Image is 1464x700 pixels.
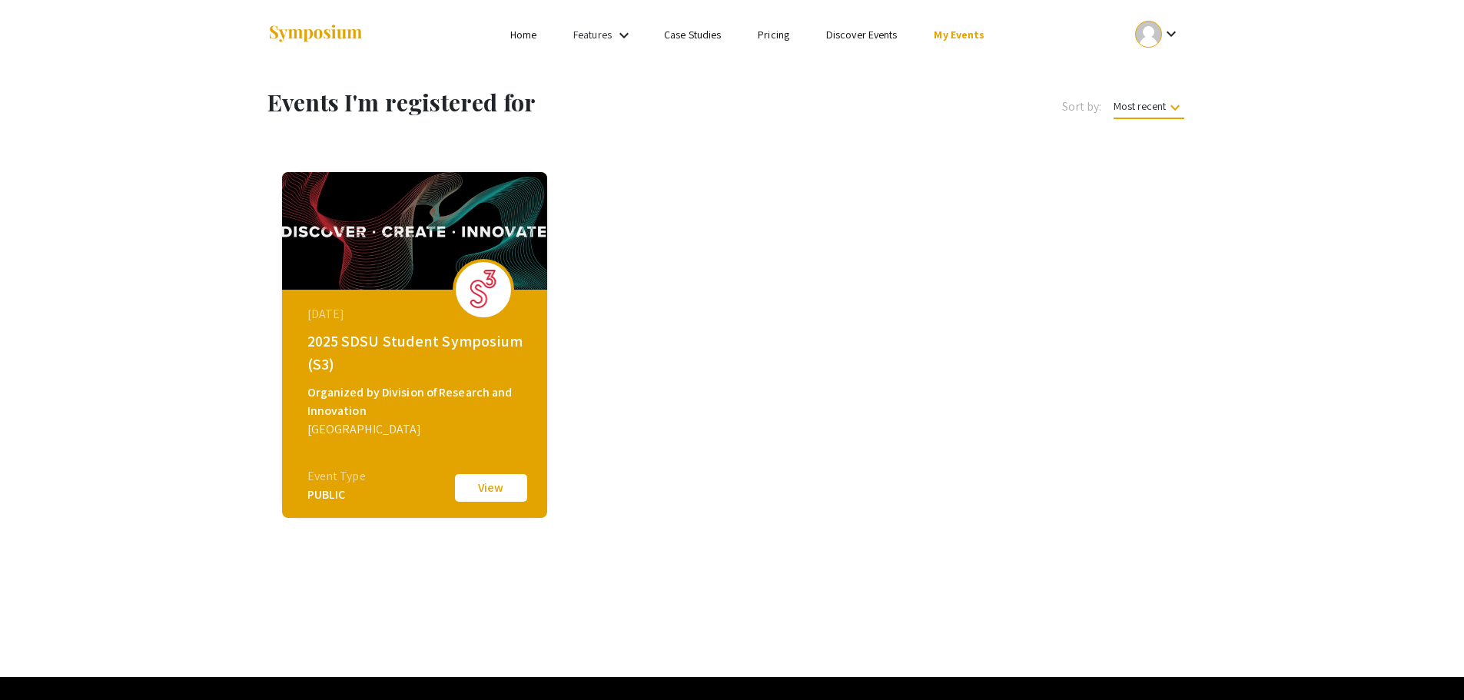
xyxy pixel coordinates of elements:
[510,28,536,41] a: Home
[267,24,364,45] img: Symposium by ForagerOne
[934,28,984,41] a: My Events
[307,420,526,439] div: [GEOGRAPHIC_DATA]
[664,28,721,41] a: Case Studies
[307,330,526,376] div: 2025 SDSU Student Symposium (S3)
[282,172,547,290] img: sdsu-s3-2025_eventCoverPhoto_6aa474__thumb.jpg
[307,383,526,420] div: Organized by Division of Research and Innovation
[1062,98,1102,116] span: Sort by:
[1101,92,1197,120] button: Most recent
[1119,17,1197,51] button: Expand account dropdown
[12,631,65,688] iframe: Chat
[758,28,789,41] a: Pricing
[460,270,506,308] img: sdsu-s3-2025_eventLogo_95e378_.png
[1114,99,1184,119] span: Most recent
[307,467,366,486] div: Event Type
[267,88,800,116] h1: Events I'm registered for
[826,28,898,41] a: Discover Events
[573,28,612,41] a: Features
[1162,25,1180,43] mat-icon: Expand account dropdown
[615,26,633,45] mat-icon: Expand Features list
[453,472,529,504] button: View
[307,305,526,323] div: [DATE]
[307,486,366,504] div: PUBLIC
[1166,98,1184,117] mat-icon: keyboard_arrow_down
